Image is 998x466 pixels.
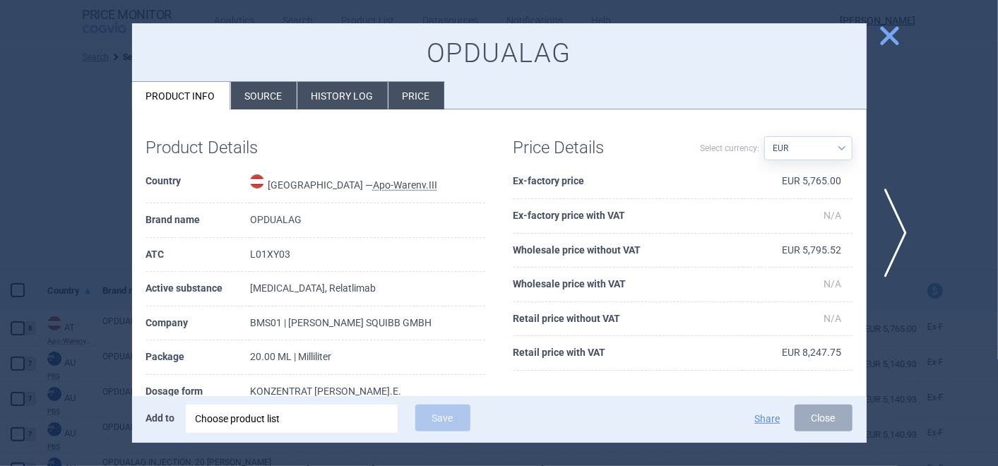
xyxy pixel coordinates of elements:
p: Add to [146,405,175,431]
abbr: Apo-Warenv.III — Apothekerverlag Warenverzeichnis. Online database developed by the Österreichisc... [373,179,437,191]
td: KONZENTRAT [PERSON_NAME].E. [250,375,485,410]
span: N/A [824,210,842,221]
td: EUR 5,795.52 [743,234,853,268]
th: Retail price with VAT [513,336,743,371]
li: Product info [132,82,230,109]
th: Package [146,340,250,375]
td: 20.00 ML | Milliliter [250,340,485,375]
td: EUR 5,765.00 [743,165,853,199]
td: BMS01 | [PERSON_NAME] SQUIBB GMBH [250,306,485,341]
span: N/A [824,313,842,324]
th: Ex-factory price [513,165,743,199]
img: Austria [250,174,264,189]
th: ATC [146,238,250,273]
li: Source [231,82,297,109]
th: Retail price without VAT [513,302,743,337]
th: Company [146,306,250,341]
button: Save [415,405,470,431]
div: Choose product list [196,405,388,433]
li: Price [388,82,444,109]
li: History log [297,82,388,109]
td: [MEDICAL_DATA], Relatlimab [250,272,485,306]
h1: OPDUALAG [146,37,853,70]
span: N/A [824,278,842,289]
label: Select currency: [701,136,760,160]
th: Dosage form [146,375,250,410]
td: OPDUALAG [250,203,485,238]
h1: Product Details [146,138,316,158]
td: L01XY03 [250,238,485,273]
th: Country [146,165,250,203]
h1: Price Details [513,138,683,158]
td: [GEOGRAPHIC_DATA] — [250,165,485,203]
button: Share [755,414,780,424]
th: Ex-factory price with VAT [513,199,743,234]
div: Choose product list [186,405,398,433]
th: Brand name [146,203,250,238]
td: EUR 8,247.75 [743,336,853,371]
th: Active substance [146,272,250,306]
button: Close [795,405,853,431]
th: Wholesale price without VAT [513,234,743,268]
th: Wholesale price with VAT [513,268,743,302]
